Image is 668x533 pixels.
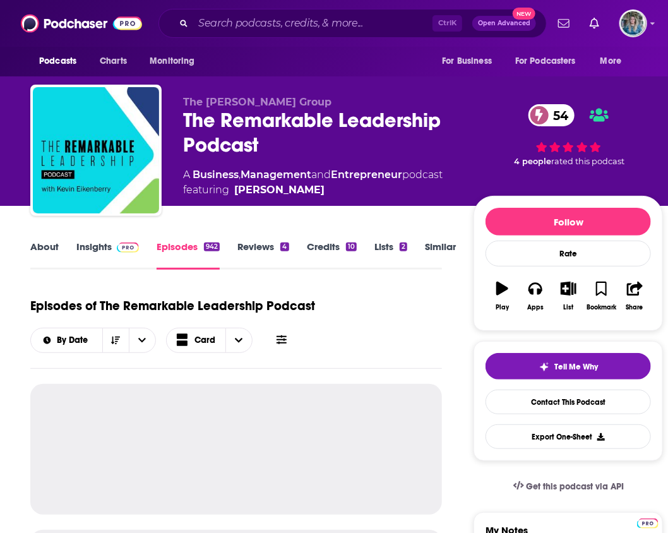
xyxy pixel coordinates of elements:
[102,328,129,352] button: Sort Direction
[76,241,139,270] a: InsightsPodchaser Pro
[474,96,663,175] div: 54 4 peoplerated this podcast
[486,241,651,266] div: Rate
[551,157,624,166] span: rated this podcast
[157,241,220,270] a: Episodes942
[234,183,325,198] a: Kevin Eikenberry
[346,243,357,251] div: 10
[166,328,253,353] button: Choose View
[158,9,547,38] div: Search podcasts, credits, & more...
[129,328,155,352] button: open menu
[585,273,618,319] button: Bookmark
[514,157,551,166] span: 4 people
[30,241,59,270] a: About
[496,304,509,311] div: Play
[585,13,604,34] a: Show notifications dropdown
[30,298,315,314] h1: Episodes of The Remarkable Leadership Podcast
[552,273,585,319] button: List
[193,13,432,33] input: Search podcasts, credits, & more...
[637,517,659,529] a: Pro website
[554,362,598,372] span: Tell Me Why
[183,96,331,108] span: The [PERSON_NAME] Group
[541,104,575,126] span: 54
[486,273,518,319] button: Play
[478,20,530,27] span: Open Advanced
[442,52,492,70] span: For Business
[592,49,638,73] button: open menu
[31,336,102,345] button: open menu
[618,273,651,319] button: Share
[33,87,159,213] img: The Remarkable Leadership Podcast
[563,304,573,311] div: List
[39,52,76,70] span: Podcasts
[526,481,624,492] span: Get this podcast via API
[619,9,647,37] button: Show profile menu
[472,16,536,31] button: Open AdvancedNew
[425,241,456,270] a: Similar
[374,241,407,270] a: Lists2
[237,241,289,270] a: Reviews4
[331,169,402,181] a: Entrepreneur
[239,169,241,181] span: ,
[100,52,127,70] span: Charts
[539,362,549,372] img: tell me why sparkle
[193,169,239,181] a: Business
[241,169,311,181] a: Management
[527,304,544,311] div: Apps
[307,241,357,270] a: Credits10
[626,304,643,311] div: Share
[150,52,194,70] span: Monitoring
[507,49,594,73] button: open menu
[30,49,93,73] button: open menu
[57,336,92,345] span: By Date
[513,8,535,20] span: New
[486,208,651,236] button: Follow
[637,518,659,529] img: Podchaser Pro
[92,49,134,73] a: Charts
[619,9,647,37] span: Logged in as EllaDavidson
[600,52,622,70] span: More
[141,49,211,73] button: open menu
[503,471,635,502] a: Get this podcast via API
[486,390,651,414] a: Contact This Podcast
[553,13,575,34] a: Show notifications dropdown
[515,52,576,70] span: For Podcasters
[587,304,616,311] div: Bookmark
[204,243,220,251] div: 942
[433,49,508,73] button: open menu
[280,243,289,251] div: 4
[183,167,443,198] div: A podcast
[486,424,651,449] button: Export One-Sheet
[21,11,142,35] img: Podchaser - Follow, Share and Rate Podcasts
[486,353,651,380] button: tell me why sparkleTell Me Why
[619,9,647,37] img: User Profile
[311,169,331,181] span: and
[194,336,215,345] span: Card
[432,15,462,32] span: Ctrl K
[30,328,156,353] h2: Choose List sort
[183,183,443,198] span: featuring
[528,104,575,126] a: 54
[400,243,407,251] div: 2
[519,273,552,319] button: Apps
[117,243,139,253] img: Podchaser Pro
